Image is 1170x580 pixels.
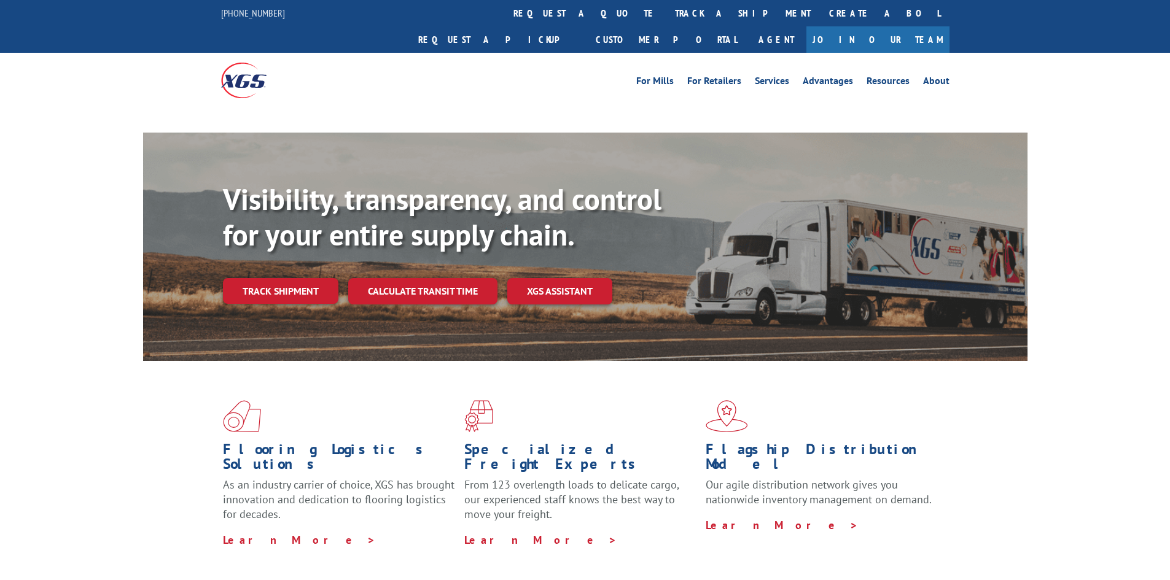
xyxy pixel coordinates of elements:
a: XGS ASSISTANT [507,278,612,304]
h1: Specialized Freight Experts [464,442,696,478]
a: Resources [867,76,910,90]
span: As an industry carrier of choice, XGS has brought innovation and dedication to flooring logistics... [223,478,454,521]
a: Learn More > [464,533,617,547]
p: From 123 overlength loads to delicate cargo, our experienced staff knows the best way to move you... [464,478,696,532]
a: [PHONE_NUMBER] [221,7,285,19]
a: For Retailers [687,76,741,90]
a: Advantages [803,76,853,90]
a: Services [755,76,789,90]
a: Learn More > [706,518,859,532]
a: Request a pickup [409,26,587,53]
a: Calculate transit time [348,278,497,304]
img: xgs-icon-focused-on-flooring-red [464,400,493,432]
a: About [923,76,950,90]
img: xgs-icon-total-supply-chain-intelligence-red [223,400,261,432]
b: Visibility, transparency, and control for your entire supply chain. [223,180,661,253]
span: Our agile distribution network gives you nationwide inventory management on demand. [706,478,932,506]
a: Track shipment [223,278,338,304]
img: xgs-icon-flagship-distribution-model-red [706,400,748,432]
a: Join Our Team [806,26,950,53]
a: Agent [746,26,806,53]
h1: Flagship Distribution Model [706,442,938,478]
h1: Flooring Logistics Solutions [223,442,455,478]
a: Learn More > [223,533,376,547]
a: Customer Portal [587,26,746,53]
a: For Mills [636,76,674,90]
